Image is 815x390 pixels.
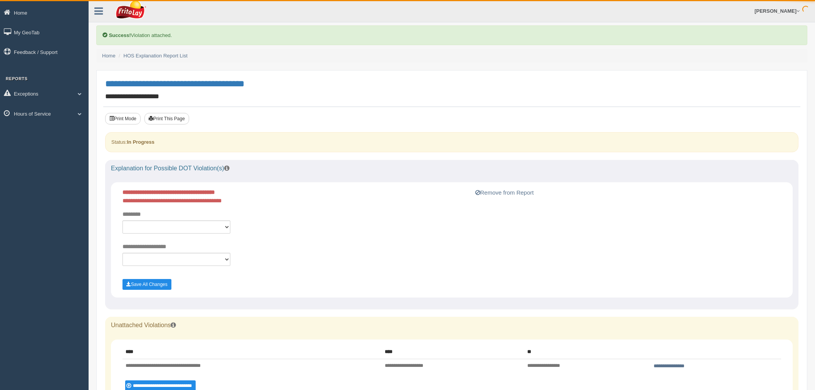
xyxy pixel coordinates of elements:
div: Unattached Violations [105,317,798,334]
a: Home [102,53,116,59]
b: Success! [109,32,131,38]
strong: In Progress [127,139,154,145]
div: Violation attached. [96,25,807,45]
a: HOS Explanation Report List [124,53,188,59]
button: Print Mode [105,113,141,124]
button: Remove from Report [473,188,536,197]
button: Print This Page [144,113,189,124]
button: Save [122,279,171,290]
div: Status: [105,132,798,152]
div: Explanation for Possible DOT Violation(s) [105,160,798,177]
